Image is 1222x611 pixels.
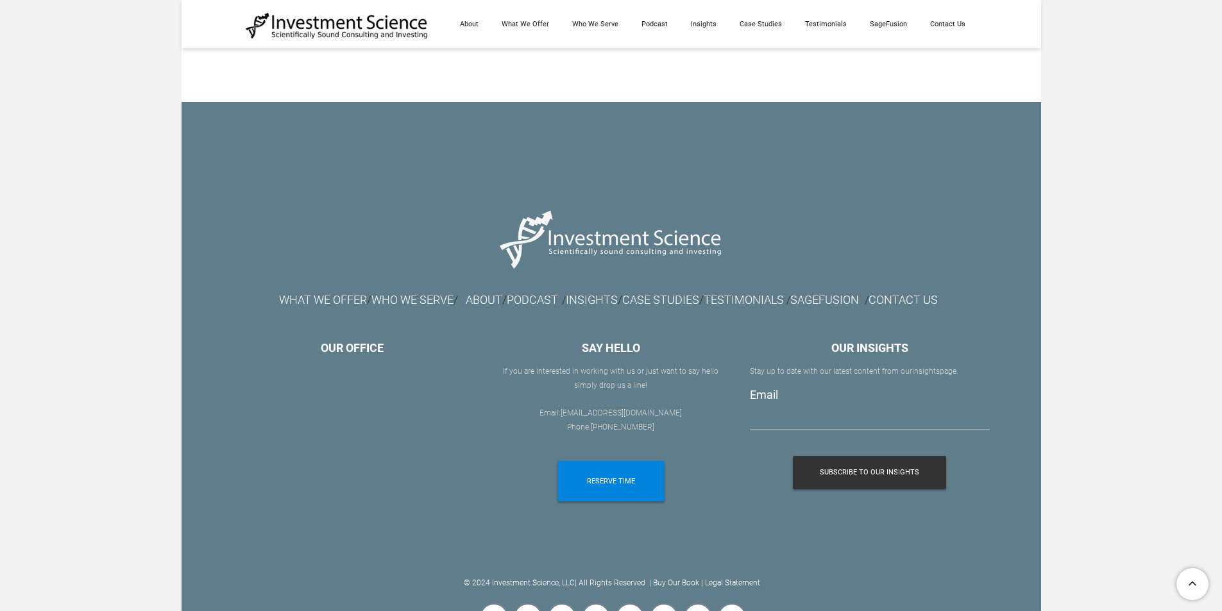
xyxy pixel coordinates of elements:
a: ABOUT [466,293,502,306]
a: | [701,578,703,587]
font: WHAT WE OFFER [279,293,367,306]
a: insights [912,367,940,376]
font: [PHONE_NUMBER] [591,423,654,431]
a: RESERVE TIME [557,461,665,501]
a: PODCAST [507,297,558,306]
font: / [562,294,566,306]
span: RESERVE TIME [587,461,635,501]
font: / [454,293,458,306]
font: SAGEFUSION [790,293,859,306]
a: [PHONE_NUMBER]​ [591,423,654,431]
a: CASE STUDIES [622,293,699,306]
font: OUR OFFICE [321,341,384,355]
a: TESTIMONIALS [704,293,784,306]
a: Legal Statement [705,578,760,587]
a: INSIGHTS [566,293,618,306]
a: All Rights Reserved [579,578,645,587]
a: Buy Our Book [653,578,699,587]
a: WHAT WE OFFER [279,297,367,306]
font: Stay up to date with our latest content from our page. [750,367,958,376]
a: © 2024 Investment Science, LLC [464,578,575,587]
font: / [566,293,622,306]
a: CONTACT US [869,293,938,306]
font: / [466,293,507,306]
font: WHO WE SERVE [371,293,454,306]
font: / [622,293,786,306]
a: | [575,578,577,587]
a: [EMAIL_ADDRESS][DOMAIN_NAME] [561,408,682,417]
a: WHO WE SERVE [371,297,454,306]
font: PODCAST [507,293,558,306]
font: If you are interested in working with us or ​just want to say hello simply drop us a line! [503,367,718,390]
font: / [865,294,869,306]
a: | [649,578,651,587]
font: / [786,294,790,306]
img: Investment Science | NYC Consulting Services [246,12,429,40]
img: Picture [493,198,729,280]
font: OUR INSIGHTS [831,341,908,355]
font: / [367,293,371,306]
span: Subscribe To Our Insights [820,456,919,489]
font: SAY HELLO [582,341,640,355]
font: Email: Phone: [539,408,682,431]
label: Email [750,388,778,401]
a: SAGEFUSION [790,297,859,306]
a: To Top [1171,563,1216,605]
